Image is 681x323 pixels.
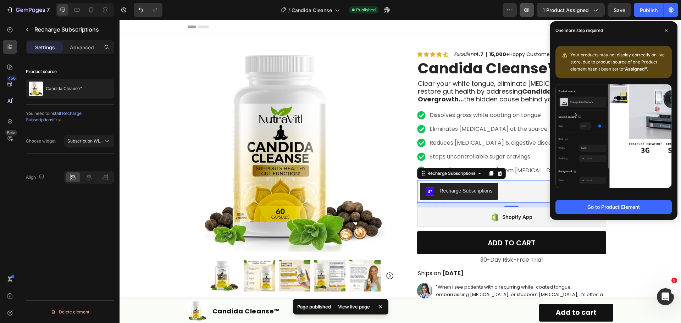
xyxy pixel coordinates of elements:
div: Recharge Subscriptions [306,150,357,157]
p: Dissolves gross white coating on tongue [310,91,449,100]
span: Subscription Widget 2.0 [67,138,115,144]
div: 450 [7,76,17,81]
p: Advanced [70,44,94,51]
img: Candida Detox & Cleanse supplement For Women with Oregano Leaf, Black Walnut, and Caprylic Acid f... [160,240,191,272]
div: Undo/Redo [134,3,162,17]
div: Recharge Subscriptions [320,167,373,175]
iframe: Intercom live chat [657,288,674,305]
button: 7 [3,3,53,17]
p: One more step required [555,27,603,34]
button: Go to Product Element [555,200,672,214]
span: 1 product assigned [543,6,589,14]
button: Add to cart [420,284,494,302]
p: 30-Day Risk-Free Trial [298,235,486,245]
h1: Candida Cleanse™ [92,286,161,297]
button: Delete element [26,306,114,318]
button: Recharge Subscriptions [300,163,379,180]
span: Save [614,7,625,13]
span: "When I see patients with a recurring white-coated tongue, embarrassing [MEDICAL_DATA], or stubbo... [316,264,485,300]
img: Candida Cleanse Detox For Women & Men Supplement with Oregano Leaf, Black Walnut, and Caprylic Ac... [68,281,88,301]
button: Save [608,3,631,17]
div: Beta [5,130,17,135]
h1: Candida Cleanse™ [298,38,487,59]
div: Add to cart [436,287,477,299]
span: install Recharge Subscriptions [26,111,82,122]
span: Your products may not display correctly on live store, due to product source of one Product eleme... [570,52,665,72]
button: ADD TO CART [298,211,487,234]
span: [DATE] [323,249,344,257]
div: ADD TO CART [368,218,416,228]
div: You need to first. [26,110,114,123]
p: Settings [35,44,55,51]
img: gempages_566424905747268545-b3d72bad-76c2-4924-96a2-3b5c2f707b09.jpg [298,263,313,279]
p: 7 [46,6,50,14]
p: Candida Cleanse™ [46,86,82,91]
div: Product source [26,68,57,75]
strong: Candida Overgrowth... [298,67,432,84]
button: Carousel Next Arrow [266,252,275,260]
button: 1 product assigned [537,3,605,17]
p: Reduces [MEDICAL_DATA] & digestive discomfort [310,119,449,127]
span: Ships on [298,249,321,257]
button: Subscription Widget 2.0 [64,135,114,147]
span: Candida Cleanse [292,6,332,14]
span: 5 [671,278,677,283]
img: product feature img [29,82,43,96]
div: Publish [640,6,658,14]
img: Candida Detox & Cleanse supplement benefits with Oregano Leaf, Black Walnut, and Caprylic Acid fo... [124,240,156,272]
p: Recharge Subscriptions [34,25,111,34]
span: Happy Customers [334,31,434,38]
p: Page published [297,303,331,310]
p: Clears [MEDICAL_DATA] from [MEDICAL_DATA] [310,146,449,155]
button: Publish [634,3,664,17]
div: View live page [334,302,374,312]
div: Go to Product Element [587,203,640,211]
iframe: Design area [120,20,681,323]
span: Clear your white tongue, eliminate [MEDICAL_DATA], and restore gut health by addressing the hidde... [298,59,477,84]
img: Candida Detox & Cleanse supplement Facts with Oregano Leaf, Black Walnut, and Caprylic Acid for g... [195,240,226,272]
i: Excellent [334,31,356,38]
div: Align [26,173,46,182]
div: Choose widget [26,138,56,144]
div: Delete element [50,308,89,316]
p: Eliminates [MEDICAL_DATA] at the source [310,105,449,113]
b: “Assigned” [623,66,647,72]
p: Stops uncontrollable sugar cravings [310,133,449,141]
strong: 4.7 | 15,000+ [356,31,390,38]
span: / [288,6,290,14]
span: Published [356,7,376,13]
div: Shopify App [383,193,413,201]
